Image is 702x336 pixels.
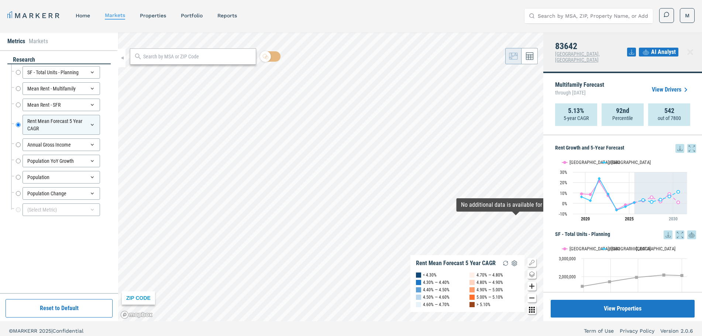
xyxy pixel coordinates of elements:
div: Rent Mean Forecast 5 Year CAGR [23,115,100,135]
button: Show 83642 [602,246,621,251]
div: SF - Total Units - Planning. Highcharts interactive chart. [555,239,696,332]
li: Metrics [7,37,25,46]
text: -10% [559,212,567,217]
a: Term of Use [584,327,614,335]
text: 10% [560,191,567,196]
div: Population YoY Growth [23,155,100,167]
svg: Interactive chart [555,153,691,227]
a: home [76,13,90,18]
button: Show Boise City, ID [562,160,594,165]
strong: 92nd [616,107,629,114]
tspan: 2020 [581,216,590,222]
path: Monday, 29 Jul, 18:00, 6.21. 83642. [580,195,583,198]
text: 2,000,000 [559,274,576,280]
div: 4.40% — 4.50% [423,286,450,294]
div: Annual Gross Income [23,138,100,151]
input: Search by MSA, ZIP, Property Name, or Address [538,8,648,23]
path: Wednesday, 14 Dec, 17:00, 1,721,249. USA. [608,280,611,283]
div: > 5.10% [476,301,491,308]
path: Tuesday, 14 Dec, 17:00, 1,471,415.5. USA. [581,285,584,288]
text: 30% [560,170,567,175]
span: AI Analyst [651,48,676,56]
a: Privacy Policy [620,327,654,335]
h5: Rent Growth and 5-Year Forecast [555,144,696,153]
button: Zoom in map button [527,282,536,291]
div: Population Change [23,187,100,200]
canvas: Map [118,32,543,321]
a: reports [217,13,237,18]
button: View Properties [551,300,695,318]
path: Saturday, 29 Jul, 18:00, 3.56. 83642. [659,198,662,201]
text: 20% [560,180,567,185]
li: Markets [29,37,48,46]
p: Percentile [612,114,633,122]
div: 5.00% — 5.10% [476,294,503,301]
path: Wednesday, 29 Jul, 18:00, 3.17. 83642. [642,199,645,202]
div: research [7,56,111,64]
button: AI Analyst [639,48,678,56]
span: © [9,328,13,334]
path: Sunday, 29 Jul, 18:00, 6.63. 83642. [668,195,671,198]
button: Zoom out map button [527,294,536,302]
text: 3,000,000 [559,256,576,261]
span: M [685,12,689,19]
button: Change style map button [527,270,536,279]
path: Saturday, 14 Dec, 17:00, 2,092,290.5. USA. [663,274,665,277]
p: out of 7800 [658,114,681,122]
a: MARKERR [7,10,61,21]
div: Mean Rent - SFR [23,99,100,111]
span: [GEOGRAPHIC_DATA], [GEOGRAPHIC_DATA] [555,51,600,63]
span: through [DATE] [555,88,604,97]
div: ZIP CODE [122,291,155,305]
path: Wednesday, 29 Jul, 18:00, 2.56. 83642. [589,199,592,202]
h4: 83642 [555,41,627,51]
button: Show/Hide Legend Map Button [527,258,536,267]
path: Monday, 29 Jul, 18:00, -3.17. 83642. [624,205,627,208]
div: 4.80% — 4.90% [476,279,503,286]
button: Show Boise City, ID [562,246,594,251]
h5: SF - Total Units - Planning [555,230,696,239]
path: Saturday, 29 Jul, 18:00, -6.48. 83642. [615,209,618,212]
text: [GEOGRAPHIC_DATA] [636,246,675,251]
path: Thursday, 29 Jul, 18:00, 23.91. 83642. [598,177,601,180]
div: Rent Growth and 5-Year Forecast. Highcharts interactive chart. [555,153,696,227]
a: properties [140,13,166,18]
a: View Drivers [652,85,690,94]
a: Mapbox logo [120,311,153,319]
button: Show USA [629,246,644,251]
tspan: 2030 [669,216,678,222]
div: 4.90% — 5.00% [476,286,503,294]
path: Friday, 29 Jul, 18:00, 8.97. 83642. [607,192,610,195]
div: (Select Metric) [23,203,100,216]
strong: 5.13% [568,107,584,114]
path: Thursday, 14 Aug, 18:00, 2,064,409. USA. [681,274,684,277]
tspan: 2025 [625,216,634,222]
text: 0% [562,201,567,206]
svg: Interactive chart [555,239,691,332]
img: Reload Legend [501,259,510,268]
path: Monday, 29 Jul, 18:00, 0.97. Boise City, ID. [677,201,680,204]
button: Other options map button [527,305,536,314]
div: 4.70% — 4.80% [476,271,503,279]
path: Thursday, 29 Jul, 18:00, 1.45. 83642. [650,200,653,203]
a: markets [105,12,125,18]
span: Confidential [52,328,83,334]
div: Map Tooltip Content [461,201,571,209]
path: Thursday, 29 Jul, 18:00, 5.83. Boise City, ID. [650,196,653,199]
input: Search by MSA or ZIP Code [143,53,252,61]
a: Version 2.0.6 [660,327,693,335]
div: 4.30% — 4.40% [423,279,450,286]
div: SF - Total Units - Planning [23,66,100,79]
img: Settings [510,259,519,268]
p: 5-year CAGR [564,114,589,122]
div: Rent Mean Forecast 5 Year CAGR [416,260,496,267]
strong: 542 [664,107,674,114]
path: Thursday, 14 Dec, 17:00, 1,961,653. USA. [635,276,638,279]
button: M [680,8,695,23]
div: < 4.30% [423,271,437,279]
div: Population [23,171,100,184]
g: USA, line 3 of 3 with 5 data points. [581,274,684,288]
button: Reset to Default [6,299,113,318]
div: 4.50% — 4.60% [423,294,450,301]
